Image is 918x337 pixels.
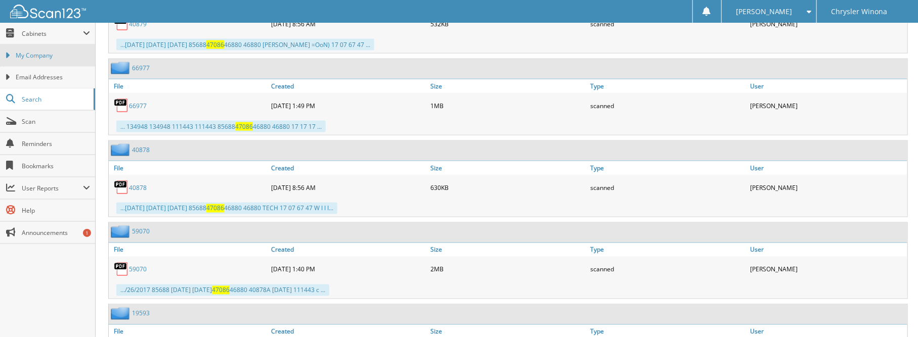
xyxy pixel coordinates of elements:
[132,227,150,236] a: 59070
[748,177,907,198] div: [PERSON_NAME]
[588,95,748,116] div: scanned
[116,203,337,214] div: ...[DATE] [DATE] [DATE] 85688 46880 46880 TECH 17 07 67 47 W I I I...
[83,229,91,237] div: 1
[588,259,748,279] div: scanned
[588,161,748,175] a: Type
[748,79,907,93] a: User
[109,161,269,175] a: File
[129,102,147,110] a: 66977
[269,161,428,175] a: Created
[16,51,90,60] span: My Company
[114,16,129,31] img: PDF.png
[132,146,150,154] a: 40878
[428,259,588,279] div: 2MB
[588,14,748,34] div: scanned
[736,9,793,15] span: [PERSON_NAME]
[129,20,147,28] a: 40879
[22,162,90,170] span: Bookmarks
[22,95,89,104] span: Search
[206,40,224,49] span: 47086
[588,177,748,198] div: scanned
[129,183,147,192] a: 40878
[831,9,887,15] span: Chrysler Winona
[269,177,428,198] div: [DATE] 8:56 AM
[428,14,588,34] div: 532KB
[206,204,224,213] span: 47086
[748,14,907,34] div: [PERSON_NAME]
[132,64,150,72] a: 66977
[111,62,132,74] img: folder2.png
[111,307,132,320] img: folder2.png
[114,98,129,113] img: PDF.png
[867,288,918,337] iframe: Chat Widget
[588,79,748,93] a: Type
[16,73,90,82] span: Email Addresses
[116,39,374,51] div: ...[DATE] [DATE] [DATE] 85688 46880 46880 [PERSON_NAME] =OoN) 17 07 67 47 ...
[235,122,253,131] span: 47086
[428,161,588,175] a: Size
[129,265,147,274] a: 59070
[22,29,83,38] span: Cabinets
[116,121,326,132] div: ... 134948 134948 111443 111443 85688 46880 46880 17 17 17 ...
[212,286,230,295] span: 47086
[109,243,269,257] a: File
[111,225,132,238] img: folder2.png
[109,79,269,93] a: File
[748,161,907,175] a: User
[428,79,588,93] a: Size
[116,284,329,296] div: .../26/2017 85688 [DATE] [DATE] 46880 40878A [DATE] 111443 c ...
[10,5,86,18] img: scan123-logo-white.svg
[22,228,90,237] span: Announcements
[132,309,150,318] a: 19593
[269,95,428,116] div: [DATE] 1:49 PM
[748,243,907,257] a: User
[428,177,588,198] div: 630KB
[269,259,428,279] div: [DATE] 1:40 PM
[588,243,748,257] a: Type
[269,79,428,93] a: Created
[114,262,129,277] img: PDF.png
[748,259,907,279] div: [PERSON_NAME]
[111,143,132,156] img: folder2.png
[22,184,83,192] span: User Reports
[748,95,907,116] div: [PERSON_NAME]
[22,206,90,215] span: Help
[269,14,428,34] div: [DATE] 8:56 AM
[114,180,129,195] img: PDF.png
[22,139,90,148] span: Reminders
[428,95,588,116] div: 1MB
[428,243,588,257] a: Size
[269,243,428,257] a: Created
[22,117,90,126] span: Scan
